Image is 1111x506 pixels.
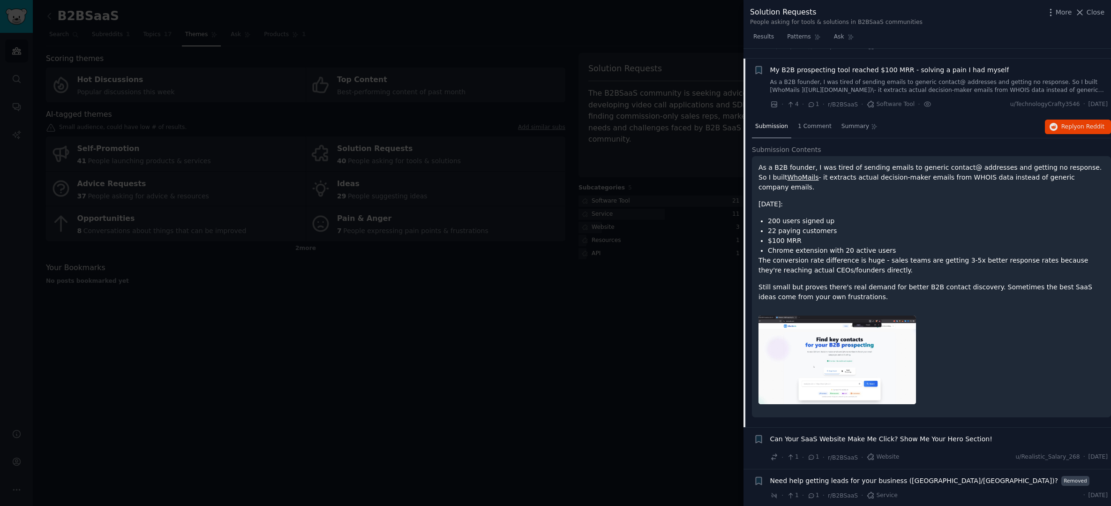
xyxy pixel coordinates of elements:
[918,99,920,109] span: ·
[781,491,783,500] span: ·
[1087,8,1104,17] span: Close
[784,30,824,49] a: Patterns
[798,122,832,131] span: 1 Comment
[1061,123,1104,131] span: Reply
[750,30,777,49] a: Results
[1016,453,1080,461] span: u/Realistic_Salary_268
[802,491,804,500] span: ·
[755,122,788,131] span: Submission
[1075,8,1104,17] button: Close
[787,491,798,500] span: 1
[834,33,844,41] span: Ask
[787,453,798,461] span: 1
[807,491,819,500] span: 1
[861,491,863,500] span: ·
[861,453,863,462] span: ·
[770,434,992,444] a: Can Your SaaS Website Make Me Click? Show Me Your Hero Section!
[831,30,857,49] a: Ask
[861,99,863,109] span: ·
[768,246,1104,256] li: Chrome extension with 20 active users
[828,492,858,499] span: r/B2BSaaS
[1056,8,1072,17] span: More
[1088,100,1108,109] span: [DATE]
[750,7,923,18] div: Solution Requests
[787,100,798,109] span: 4
[770,476,1058,486] a: Need help getting leads for your business ([GEOGRAPHIC_DATA]/[GEOGRAPHIC_DATA])?
[758,316,916,404] img: My B2B prospecting tool reached $100 MRR - solving a pain I had myself
[753,33,774,41] span: Results
[867,100,915,109] span: Software Tool
[867,453,900,461] span: Website
[807,453,819,461] span: 1
[823,491,825,500] span: ·
[1061,476,1089,486] span: Removed
[768,236,1104,246] li: $100 MRR
[758,163,1104,192] p: As a B2B founder, I was tired of sending emails to generic contact@ addresses and getting no resp...
[758,282,1104,302] p: Still small but proves there's real demand for better B2B contact discovery. Sometimes the best S...
[787,33,811,41] span: Patterns
[823,453,825,462] span: ·
[768,226,1104,236] li: 22 paying customers
[828,454,858,461] span: r/B2BSaaS
[752,145,821,155] span: Submission Contents
[788,174,819,181] a: WhoMails
[1046,8,1072,17] button: More
[1083,100,1085,109] span: ·
[750,18,923,27] div: People asking for tools & solutions in B2BSaaS communities
[1088,453,1108,461] span: [DATE]
[841,122,869,131] span: Summary
[1083,453,1085,461] span: ·
[828,101,858,108] span: r/B2BSaaS
[1045,120,1111,135] button: Replyon Reddit
[807,100,819,109] span: 1
[1083,491,1085,500] span: ·
[781,453,783,462] span: ·
[1077,123,1104,130] span: on Reddit
[823,99,825,109] span: ·
[770,65,1009,75] a: My B2B prospecting tool reached $100 MRR - solving a pain I had myself
[758,256,1104,275] p: The conversion rate difference is huge - sales teams are getting 3-5x better response rates becau...
[781,99,783,109] span: ·
[1010,100,1080,109] span: u/TechnologyCrafty3546
[802,453,804,462] span: ·
[867,491,898,500] span: Service
[1088,491,1108,500] span: [DATE]
[768,216,1104,226] li: 200 users signed up
[770,78,1108,95] a: As a B2B founder, I was tired of sending emails to generic contact@ addresses and getting no resp...
[758,199,1104,209] p: [DATE]:
[802,99,804,109] span: ·
[828,44,858,50] span: r/B2BSaaS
